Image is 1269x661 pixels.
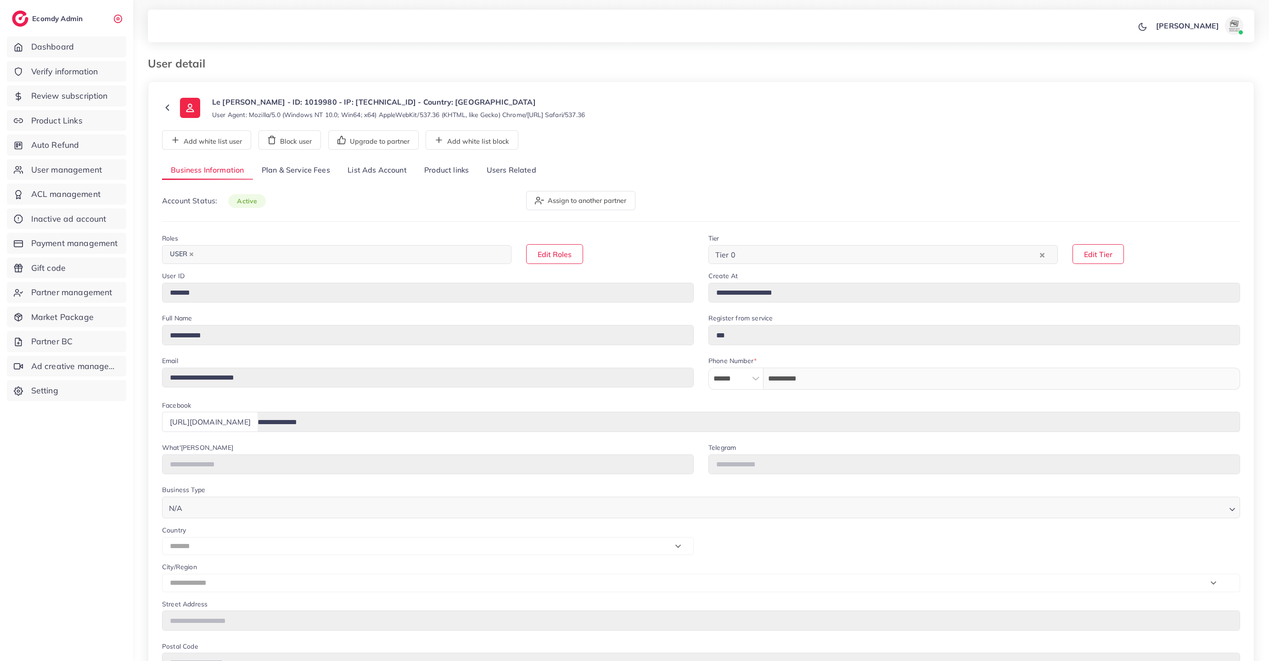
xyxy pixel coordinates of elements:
[31,213,107,225] span: Inactive ad account
[162,356,178,365] label: Email
[7,36,126,57] a: Dashboard
[7,184,126,205] a: ACL management
[31,164,102,176] span: User management
[166,248,198,261] span: USER
[253,161,339,180] a: Plan & Service Fees
[162,599,208,609] label: Street Address
[7,134,126,156] a: Auto Refund
[708,245,1058,264] div: Search for option
[12,11,28,27] img: logo
[426,130,518,150] button: Add white list block
[162,526,186,535] label: Country
[31,336,73,347] span: Partner BC
[708,271,738,280] label: Create At
[31,360,119,372] span: Ad creative management
[162,161,253,180] a: Business Information
[162,271,185,280] label: User ID
[212,110,585,119] small: User Agent: Mozilla/5.0 (Windows NT 10.0; Win64; x64) AppleWebKit/537.36 (KHTML, like Gecko) Chro...
[7,258,126,279] a: Gift code
[7,233,126,254] a: Payment management
[162,443,233,452] label: What'[PERSON_NAME]
[148,57,213,70] h3: User detail
[7,110,126,131] a: Product Links
[162,401,191,410] label: Facebook
[258,130,321,150] button: Block user
[31,262,66,274] span: Gift code
[7,85,126,106] a: Review subscription
[31,41,74,53] span: Dashboard
[31,311,94,323] span: Market Package
[162,195,266,207] p: Account Status:
[162,642,198,651] label: Postal Code
[7,208,126,230] a: Inactive ad account
[339,161,416,180] a: List Ads Account
[199,247,500,262] input: Search for option
[180,98,200,118] img: ic-user-info.36bf1079.svg
[713,248,737,262] span: Tier 0
[162,245,511,264] div: Search for option
[189,252,194,257] button: Deselect USER
[708,443,736,452] label: Telegram
[708,314,773,323] label: Register from service
[416,161,477,180] a: Product links
[167,502,184,515] span: N/A
[185,499,1225,515] input: Search for option
[1072,244,1124,264] button: Edit Tier
[7,331,126,352] a: Partner BC
[162,485,205,494] label: Business Type
[7,61,126,82] a: Verify information
[32,14,85,23] h2: Ecomdy Admin
[708,234,719,243] label: Tier
[7,356,126,377] a: Ad creative management
[162,562,197,571] label: City/Region
[7,307,126,328] a: Market Package
[31,188,101,200] span: ACL management
[31,385,58,397] span: Setting
[526,244,583,264] button: Edit Roles
[1156,20,1219,31] p: [PERSON_NAME]
[477,161,545,180] a: Users Related
[31,90,108,102] span: Review subscription
[162,234,178,243] label: Roles
[12,11,85,27] a: logoEcomdy Admin
[31,286,112,298] span: Partner management
[1040,249,1044,260] button: Clear Selected
[162,497,1240,518] div: Search for option
[1225,17,1243,35] img: avatar
[526,191,635,210] button: Assign to another partner
[162,130,251,150] button: Add white list user
[708,356,757,365] label: Phone Number
[738,247,1038,262] input: Search for option
[1151,17,1247,35] a: [PERSON_NAME]avatar
[7,380,126,401] a: Setting
[31,115,83,127] span: Product Links
[212,96,585,107] p: Le [PERSON_NAME] - ID: 1019980 - IP: [TECHNICAL_ID] - Country: [GEOGRAPHIC_DATA]
[162,412,258,431] div: [URL][DOMAIN_NAME]
[31,66,98,78] span: Verify information
[7,159,126,180] a: User management
[228,194,266,208] span: active
[328,130,419,150] button: Upgrade to partner
[31,237,118,249] span: Payment management
[7,282,126,303] a: Partner management
[162,314,192,323] label: Full Name
[31,139,79,151] span: Auto Refund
